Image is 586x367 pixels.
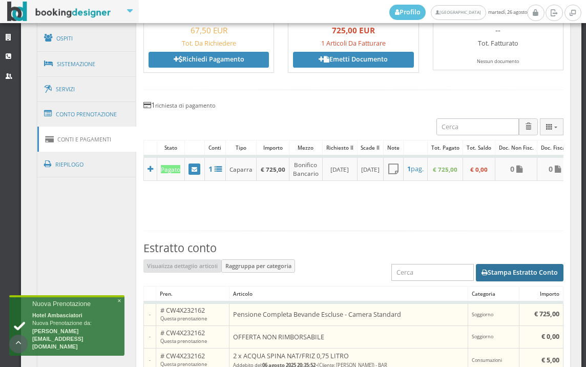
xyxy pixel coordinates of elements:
td: Soggiorno [468,326,519,349]
a: Richiedi Pagamento [149,52,269,67]
td: Caparra [225,156,256,181]
a: Riepilogo [37,151,137,178]
small: richiesta di pagamento [155,101,215,109]
div: Richiesto il [323,140,357,155]
h4: 1 [143,100,563,109]
a: 1pag. [407,165,424,173]
a: Servizi [37,76,137,103]
div: Doc. Non Fisc. [495,140,537,155]
div: Pren. [156,287,228,301]
button: Stampa Estratto Conto [476,264,563,281]
div: Stato [157,140,184,155]
h3: Estratto conto [143,241,563,255]
b: € 725,00 [433,165,457,173]
b: € 725,00 [261,165,285,173]
div: Note [384,140,403,155]
h3: -- [438,26,558,35]
b: € 5,00 [541,356,559,364]
div: Categoria [468,287,519,301]
h5: pag. [407,165,424,173]
h5: # CW4X232162 [160,329,225,344]
small: Questa prenotazione [160,338,207,344]
div: Nessun documento [438,58,558,65]
a: Conto Prenotazione [37,101,137,128]
div: Pagato [161,165,180,174]
td: Soggiorno [468,302,519,326]
a: [GEOGRAPHIC_DATA] [431,5,486,20]
div: Conti [205,140,225,155]
div: Importo [257,140,288,155]
b: 1 [407,165,411,173]
button: Columns [540,118,563,135]
td: - [143,302,156,326]
h5: Tot. Da Richiedere [149,39,269,47]
div: Articolo [229,287,468,301]
h5: 2 x ACQUA SPINA NAT/FRIZ 0,75 LITRO [233,352,464,360]
div: Mezzo [289,140,322,155]
a: 1 [208,165,222,173]
b: 725,00 EUR [332,25,375,35]
div: Tot. Saldo [463,140,495,155]
b: 0 [549,164,553,174]
b: € 0,00 [541,332,559,341]
b: [PERSON_NAME][EMAIL_ADDRESS][DOMAIN_NAME] [32,328,83,350]
b: € 725,00 [534,310,559,318]
h5: Tot. Fatturato [438,39,558,47]
a: Ospiti [37,25,137,52]
b: Hotel Ambasciatori [32,312,82,318]
h5: OFFERTA NON RIMBORSABILE [233,333,464,341]
div: Tot. Pagato [428,140,463,155]
td: [DATE] [357,156,384,181]
b: 1 [208,164,213,174]
div: Colonne [540,118,563,135]
h5: # CW4X232162 [160,307,225,322]
small: Questa prenotazione [160,315,207,322]
input: Cerca [436,118,519,135]
h3: 67,50 EUR [149,26,269,35]
button: Raggruppa per categoria [221,259,295,273]
span: × [117,297,121,305]
b: € 0,00 [470,165,488,173]
span: martedì, 26 agosto [389,5,527,20]
td: Bonifico Bancario [289,156,322,181]
h5: Pensione Completa Bevande Escluse - Camera Standard [233,311,464,318]
img: BookingDesigner.com [7,2,111,22]
div: Scade il [358,140,384,155]
b: 0 [510,164,514,174]
td: [DATE] [323,156,358,181]
td: - [143,326,156,349]
h2: Nuova Prenotazione [32,300,120,308]
div: Importo [519,287,563,301]
a: Profilo [389,5,426,20]
div: Tipo [226,140,256,155]
div: Doc. Fiscali [537,140,572,155]
input: Cerca [391,264,474,281]
h5: 1 Articoli Da Fatturare [293,39,413,47]
a: Conti e Pagamenti [37,127,137,152]
a: Sistemazione [37,51,137,77]
a: Emetti Documento [293,52,413,67]
div: Nuova Prenotazione da: [9,296,124,355]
